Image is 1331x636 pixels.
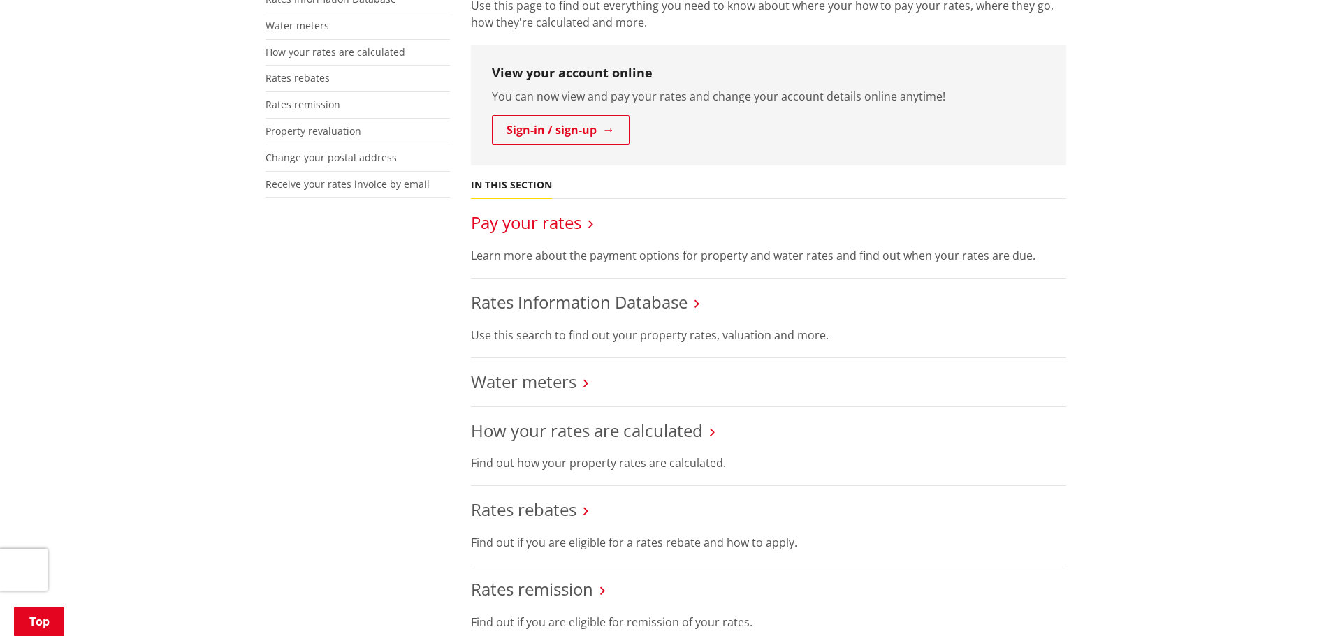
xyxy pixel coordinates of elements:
[471,419,703,442] a: How your rates are calculated
[492,88,1045,105] p: You can now view and pay your rates and change your account details online anytime!
[492,66,1045,81] h3: View your account online
[471,614,1066,630] p: Find out if you are eligible for remission of your rates.
[266,71,330,84] a: Rates rebates
[1267,577,1317,628] iframe: Messenger Launcher
[471,179,552,191] h5: In this section
[266,124,361,138] a: Property revaluation
[471,290,688,313] a: Rates Information Database
[471,211,581,234] a: Pay your rates
[471,454,1066,471] p: Find out how your property rates are calculated.
[492,115,630,145] a: Sign-in / sign-up
[266,98,340,111] a: Rates remission
[266,45,405,59] a: How your rates are calculated
[471,327,1066,343] p: Use this search to find out your property rates, valuation and more.
[266,19,329,32] a: Water meters
[471,247,1066,264] p: Learn more about the payment options for property and water rates and find out when your rates ar...
[471,534,1066,551] p: Find out if you are eligible for a rates rebate and how to apply.
[471,577,593,600] a: Rates remission
[266,177,430,191] a: Receive your rates invoice by email
[266,151,397,164] a: Change your postal address
[14,607,64,636] a: Top
[471,498,576,521] a: Rates rebates
[471,370,576,393] a: Water meters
